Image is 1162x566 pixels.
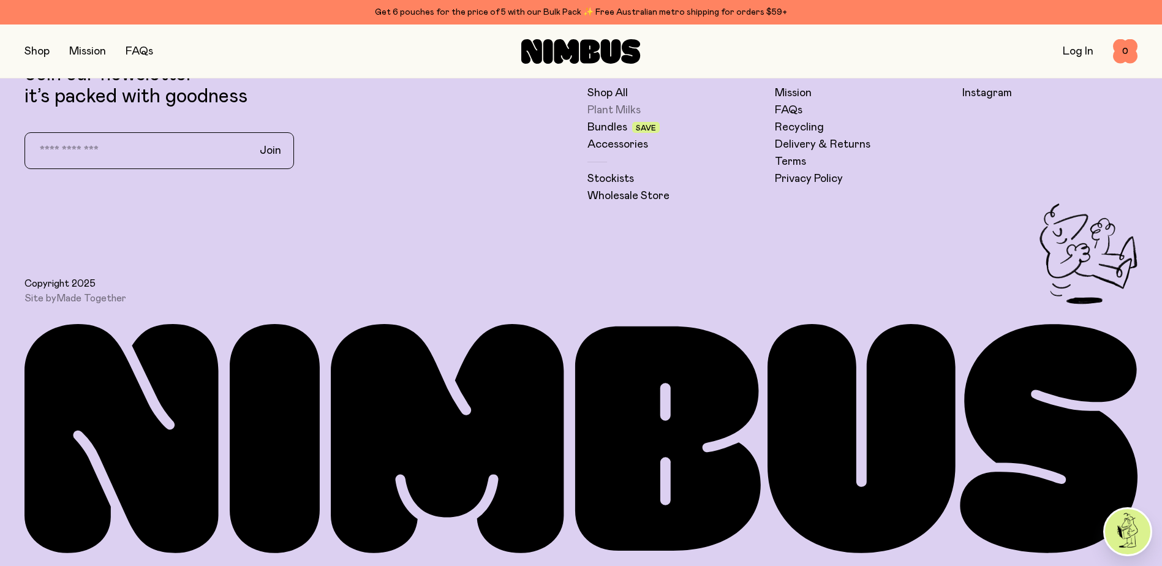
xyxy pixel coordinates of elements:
div: Get 6 pouches for the price of 5 with our Bulk Pack ✨ Free Australian metro shipping for orders $59+ [25,5,1137,20]
a: FAQs [126,46,153,57]
a: Made Together [56,293,126,303]
a: Bundles [587,120,627,135]
a: Log In [1063,46,1093,57]
a: Instagram [962,86,1012,100]
img: agent [1105,509,1150,554]
button: 0 [1113,39,1137,64]
a: Shop All [587,86,628,100]
a: Plant Milks [587,103,641,118]
button: Join [250,138,291,164]
a: Privacy Policy [775,172,843,186]
a: Terms [775,154,806,169]
a: Stockists [587,172,634,186]
p: Join our newsletter – it’s packed with goodness [25,64,575,108]
span: Site by [25,292,126,304]
a: Delivery & Returns [775,137,870,152]
a: Wholesale Store [587,189,670,203]
a: Mission [69,46,106,57]
span: Save [636,124,656,132]
a: FAQs [775,103,802,118]
a: Mission [775,86,812,100]
a: Accessories [587,137,648,152]
span: Copyright 2025 [25,277,96,290]
a: Recycling [775,120,824,135]
span: Join [260,143,281,158]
